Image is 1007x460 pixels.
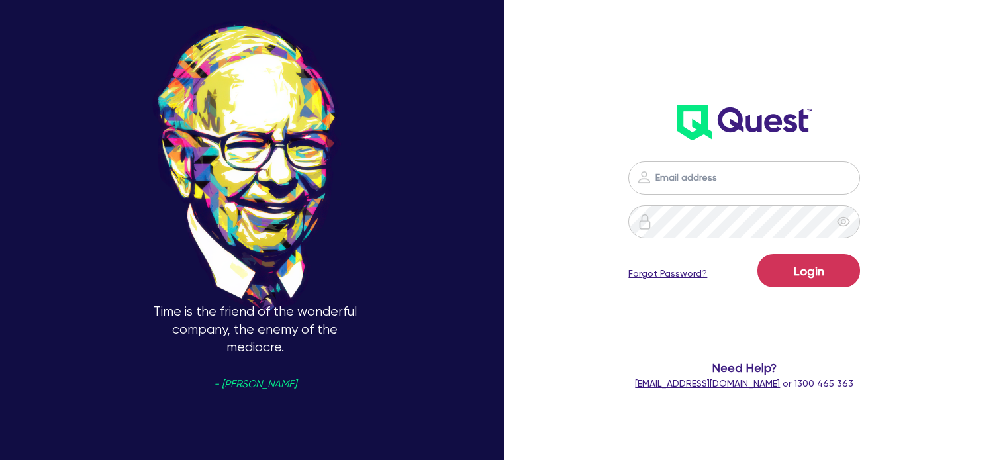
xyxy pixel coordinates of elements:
span: or 1300 465 363 [635,378,853,389]
a: Forgot Password? [628,267,707,281]
button: Login [757,254,860,287]
img: wH2k97JdezQIQAAAABJRU5ErkJggg== [677,105,812,140]
a: [EMAIL_ADDRESS][DOMAIN_NAME] [635,378,780,389]
span: eye [837,215,850,228]
img: icon-password [637,214,653,230]
img: icon-password [636,169,652,185]
span: Need Help? [614,359,875,377]
input: Email address [628,161,860,195]
span: - [PERSON_NAME] [214,379,297,389]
